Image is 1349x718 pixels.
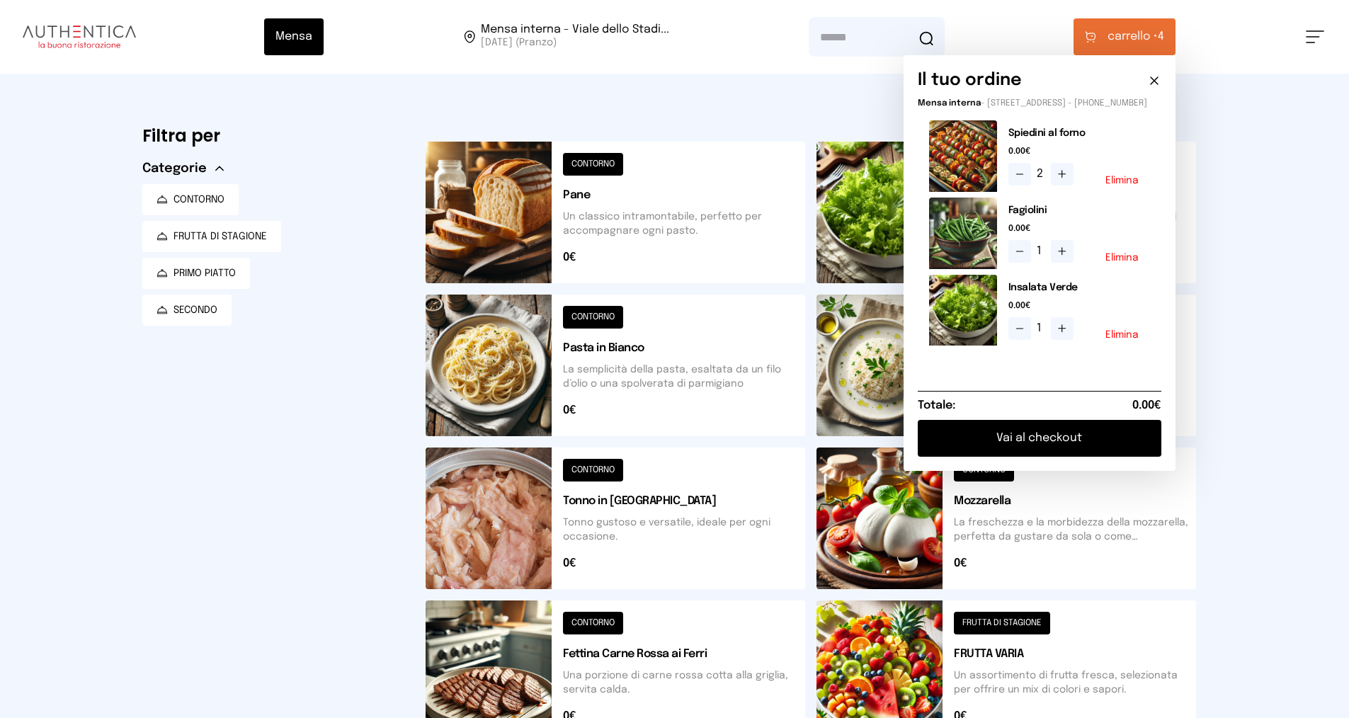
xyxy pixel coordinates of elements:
[173,229,267,244] span: FRUTTA DI STAGIONE
[173,303,217,317] span: SECONDO
[918,69,1022,92] h6: Il tuo ordine
[142,184,239,215] button: CONTORNO
[173,266,236,280] span: PRIMO PIATTO
[142,221,281,252] button: FRUTTA DI STAGIONE
[1008,203,1150,217] h2: Fagiolini
[929,198,997,269] img: media
[1008,223,1150,234] span: 0.00€
[929,275,997,346] img: media
[1037,243,1045,260] span: 1
[1037,320,1045,337] span: 1
[918,420,1161,457] button: Vai al checkout
[142,258,250,289] button: PRIMO PIATTO
[1105,253,1139,263] button: Elimina
[142,159,207,178] span: Categorie
[264,18,324,55] button: Mensa
[173,193,224,207] span: CONTORNO
[929,120,997,192] img: media
[142,159,224,178] button: Categorie
[1105,176,1139,186] button: Elimina
[1108,28,1164,45] span: 4
[918,98,1161,109] p: - [STREET_ADDRESS] - [PHONE_NUMBER]
[1008,146,1150,157] span: 0.00€
[142,295,232,326] button: SECONDO
[1008,280,1150,295] h2: Insalata Verde
[1008,126,1150,140] h2: Spiedini al forno
[481,35,669,50] span: [DATE] (Pranzo)
[23,25,136,48] img: logo.8f33a47.png
[1105,330,1139,340] button: Elimina
[1037,166,1045,183] span: 2
[1108,28,1158,45] span: carrello •
[1132,397,1161,414] span: 0.00€
[918,397,955,414] h6: Totale:
[1074,18,1176,55] button: carrello •4
[918,99,981,108] span: Mensa interna
[1008,300,1150,312] span: 0.00€
[481,24,669,50] span: Viale dello Stadio, 77, 05100 Terni TR, Italia
[142,125,403,147] h6: Filtra per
